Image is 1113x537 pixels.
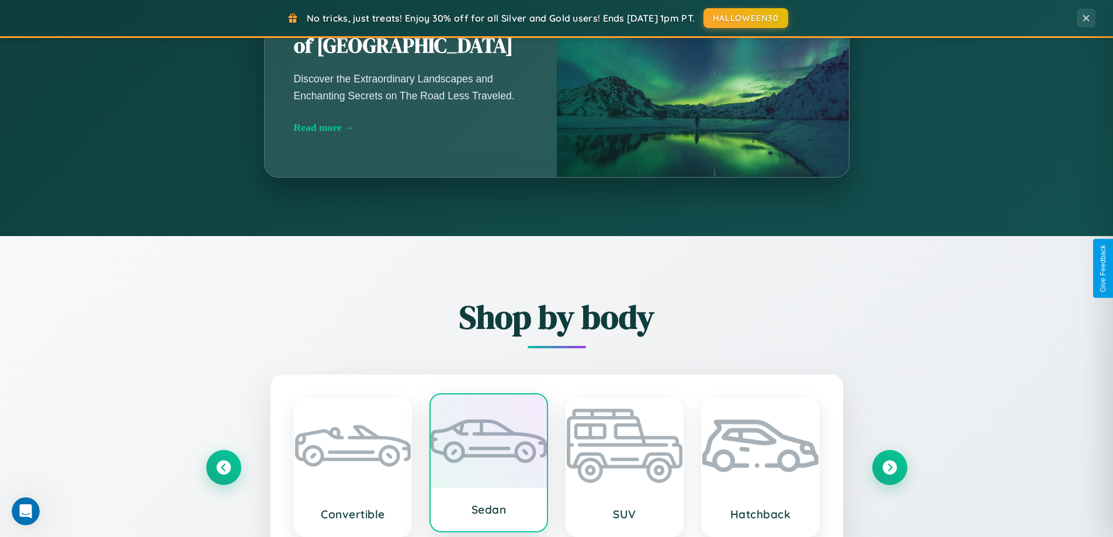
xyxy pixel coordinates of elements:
button: HALLOWEEN30 [703,8,788,28]
p: Discover the Extraordinary Landscapes and Enchanting Secrets on The Road Less Traveled. [294,71,528,103]
h3: SUV [578,507,671,521]
h3: Convertible [307,507,400,521]
span: No tricks, just treats! Enjoy 30% off for all Silver and Gold users! Ends [DATE] 1pm PT. [307,12,695,24]
h2: Shop by body [206,295,907,339]
h2: Unearthing the Mystique of [GEOGRAPHIC_DATA] [294,6,528,60]
div: Read more → [294,122,528,134]
div: Give Feedback [1099,245,1107,292]
h3: Hatchback [714,507,807,521]
iframe: Intercom live chat [12,497,40,525]
h3: Sedan [442,503,535,517]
